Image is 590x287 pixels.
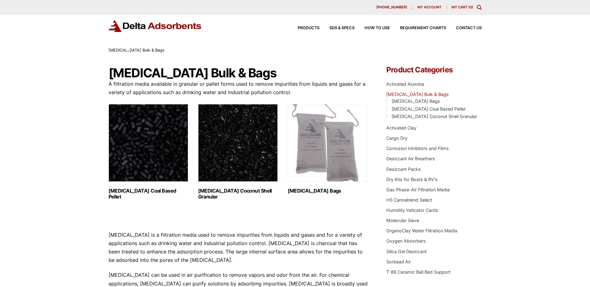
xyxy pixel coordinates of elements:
[198,188,278,200] h2: [MEDICAL_DATA] Coconut Shell Granular
[386,166,421,172] a: Desiccant Packs
[198,104,278,182] img: Activated Carbon Coconut Shell Granular
[412,5,447,10] a: My account
[386,228,457,233] a: OrganoClay Water Filtration Media
[470,5,472,9] span: 0
[390,26,446,30] a: Requirement Charts
[446,26,482,30] a: Contact Us
[386,259,411,264] a: Sorbead Air
[365,26,390,30] span: How to Use
[109,80,368,97] p: A filtration media available in granular or pellet forms used to remove impurities from liquids a...
[386,197,432,203] a: HS Cannablend Select
[386,146,449,151] a: Corrosion Inhibitors and Films
[386,177,438,182] a: Dry Kits for Boats & RV's
[288,104,367,194] a: Visit product category Activated Carbon Bags
[417,6,441,9] span: My account
[386,92,449,97] a: [MEDICAL_DATA] Bulk & Bags
[288,104,367,182] img: Activated Carbon Bags
[386,81,424,87] a: Activated Alumina
[392,98,440,104] a: [MEDICAL_DATA] Bags
[386,125,416,130] a: Activated Clay
[109,231,368,265] p: [MEDICAL_DATA] is a filtration media used to remove impurities from liquids and gases and for a v...
[198,104,278,200] a: Visit product category Activated Carbon Coconut Shell Granular
[329,26,355,30] span: SDS & SPECS
[109,104,188,182] img: Activated Carbon Coal Based Pellet
[386,218,419,223] a: Molecular Sieve
[371,5,412,10] a: [PHONE_NUMBER]
[109,188,188,200] h2: [MEDICAL_DATA] Coal Based Pellet
[386,238,426,244] a: Oxygen Absorbers
[355,26,390,30] a: How to Use
[400,26,446,30] span: Requirement Charts
[386,207,438,213] a: Humidity Indicator Cards
[386,249,427,254] a: Silica Gel Desiccant
[386,269,451,275] a: T-86 Ceramic Ball Bed Support
[109,20,202,32] img: Delta Adsorbents
[386,156,435,161] a: Desiccant Air Breathers
[392,114,477,119] a: [MEDICAL_DATA] Coconut Shell Granular
[386,66,481,74] h4: Product Categories
[319,26,355,30] a: SDS & SPECS
[386,135,407,141] a: Cargo Dry
[288,188,367,194] h2: [MEDICAL_DATA] Bags
[376,6,407,9] span: [PHONE_NUMBER]
[392,106,466,112] a: [MEDICAL_DATA] Coal Based Pellet
[386,187,450,192] a: Gas Phase-Air Filtration Media
[452,5,473,9] a: My Cart (0)
[109,48,165,52] span: [MEDICAL_DATA] Bulk & Bags
[456,26,482,30] span: Contact Us
[477,5,482,10] div: Toggle Modal Content
[109,66,368,80] h1: [MEDICAL_DATA] Bulk & Bags
[109,104,188,200] a: Visit product category Activated Carbon Coal Based Pellet
[298,26,319,30] span: Products
[288,26,319,30] a: Products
